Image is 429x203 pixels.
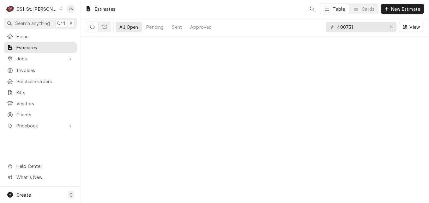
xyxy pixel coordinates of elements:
[15,20,50,27] span: Search anything
[307,4,317,14] button: Open search
[16,44,74,51] span: Estimates
[4,109,77,120] a: Clients
[381,4,424,14] button: New Estimate
[70,20,73,27] span: K
[4,18,77,29] button: Search anythingCtrlK
[4,98,77,109] a: Vendors
[69,192,73,198] span: C
[16,6,57,12] div: CSI St. [PERSON_NAME]
[66,4,75,13] div: VS
[57,20,65,27] span: Ctrl
[16,67,74,74] span: Invoices
[16,192,31,198] span: Create
[66,4,75,13] div: Vicky Stuesse's Avatar
[4,172,77,182] a: Go to What's New
[4,65,77,76] a: Invoices
[16,174,73,181] span: What's New
[146,24,164,30] div: Pending
[4,76,77,87] a: Purchase Orders
[4,87,77,98] a: Bills
[362,6,374,12] div: Cards
[16,89,74,96] span: Bills
[119,24,138,30] div: All Open
[16,33,74,40] span: Home
[16,100,74,107] span: Vendors
[190,24,212,30] div: Approved
[386,22,396,32] button: Erase input
[172,24,182,30] div: Sent
[390,6,421,12] span: New Estimate
[4,120,77,131] a: Go to Pricebook
[4,53,77,64] a: Go to Jobs
[6,4,15,13] div: CSI St. Louis's Avatar
[4,161,77,171] a: Go to Help Center
[408,24,421,30] span: View
[16,55,64,62] span: Jobs
[16,122,64,129] span: Pricebook
[4,31,77,42] a: Home
[16,78,74,85] span: Purchase Orders
[333,6,345,12] div: Table
[4,42,77,53] a: Estimates
[16,111,74,118] span: Clients
[399,22,424,32] button: View
[16,163,73,169] span: Help Center
[337,22,384,32] input: Keyword search
[6,4,15,13] div: C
